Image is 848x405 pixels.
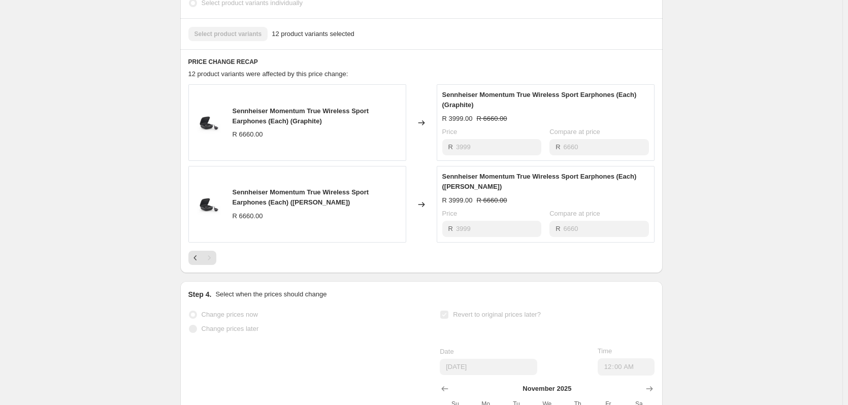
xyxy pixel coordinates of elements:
h2: Step 4. [188,289,212,299]
span: Price [442,128,458,136]
button: Previous [188,251,203,265]
span: Revert to original prices later? [453,311,541,318]
span: Date [440,348,453,355]
div: R 3999.00 [442,195,473,206]
nav: Pagination [188,251,216,265]
span: Sennheiser Momentum True Wireless Sport Earphones (Each) (Graphite) [442,91,637,109]
span: R [556,225,560,232]
span: Compare at price [549,210,600,217]
span: R [448,143,453,151]
span: Sennheiser Momentum True Wireless Sport Earphones (Each) (Graphite) [233,107,369,125]
strike: R 6660.00 [477,114,507,124]
span: Change prices now [202,311,258,318]
span: R [448,225,453,232]
button: Show next month, December 2025 [642,382,657,396]
input: 10/8/2025 [440,359,537,375]
strike: R 6660.00 [477,195,507,206]
span: 12 product variants were affected by this price change: [188,70,348,78]
button: Show previous month, October 2025 [438,382,452,396]
span: Sennheiser Momentum True Wireless Sport Earphones (Each) ([PERSON_NAME]) [442,173,637,190]
div: R 6660.00 [233,129,263,140]
p: Select when the prices should change [215,289,327,299]
img: 14_26339315-6568-4998-a211-ecfc57bb733d_80x.png [194,108,224,138]
span: 12 product variants selected [272,29,354,39]
span: Change prices later [202,325,259,332]
div: R 6660.00 [233,211,263,221]
img: 14_26339315-6568-4998-a211-ecfc57bb733d_80x.png [194,189,224,220]
div: R 3999.00 [442,114,473,124]
input: 12:00 [598,358,655,376]
span: Price [442,210,458,217]
span: Time [598,347,612,355]
span: Sennheiser Momentum True Wireless Sport Earphones (Each) ([PERSON_NAME]) [233,188,369,206]
span: R [556,143,560,151]
h6: PRICE CHANGE RECAP [188,58,655,66]
span: Compare at price [549,128,600,136]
